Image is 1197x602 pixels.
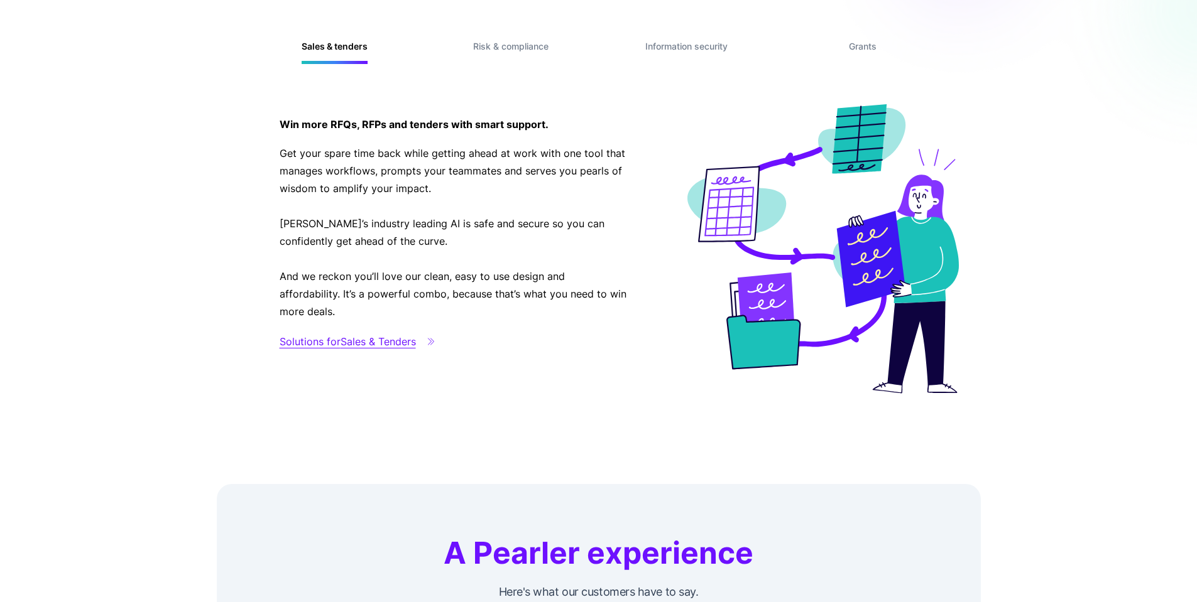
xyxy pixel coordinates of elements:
button: Sales & tenders [302,39,368,54]
button: Grants [849,39,877,54]
p: Get your spare time back while getting ahead at work with one tool that manages workflows, prompt... [280,144,627,320]
a: Solutions forSales & Tenders [280,333,627,350]
button: Information security [645,39,728,54]
img: Get your spare time back while getting ahead at work with one tool that manages workflows, prompt... [687,104,959,394]
h2: A Pearler experience [398,534,800,572]
h2: Win more RFQs, RFPs and tenders with smart support. [280,104,627,144]
button: Risk & compliance [473,39,549,54]
p: Here's what our customers have to say. [398,582,800,602]
span: Solutions for Sales & Tenders [280,333,416,350]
